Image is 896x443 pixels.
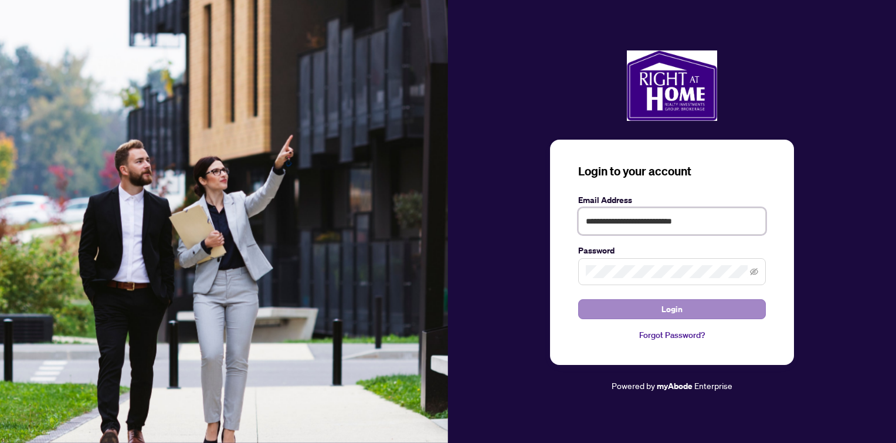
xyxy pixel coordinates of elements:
label: Email Address [578,194,766,207]
a: myAbode [657,380,693,393]
span: Powered by [612,380,655,391]
span: Login [661,300,683,319]
img: ma-logo [627,50,717,121]
span: Enterprise [694,380,732,391]
label: Password [578,244,766,257]
button: Login [578,299,766,319]
h3: Login to your account [578,163,766,180]
a: Forgot Password? [578,329,766,341]
span: eye-invisible [750,268,758,276]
